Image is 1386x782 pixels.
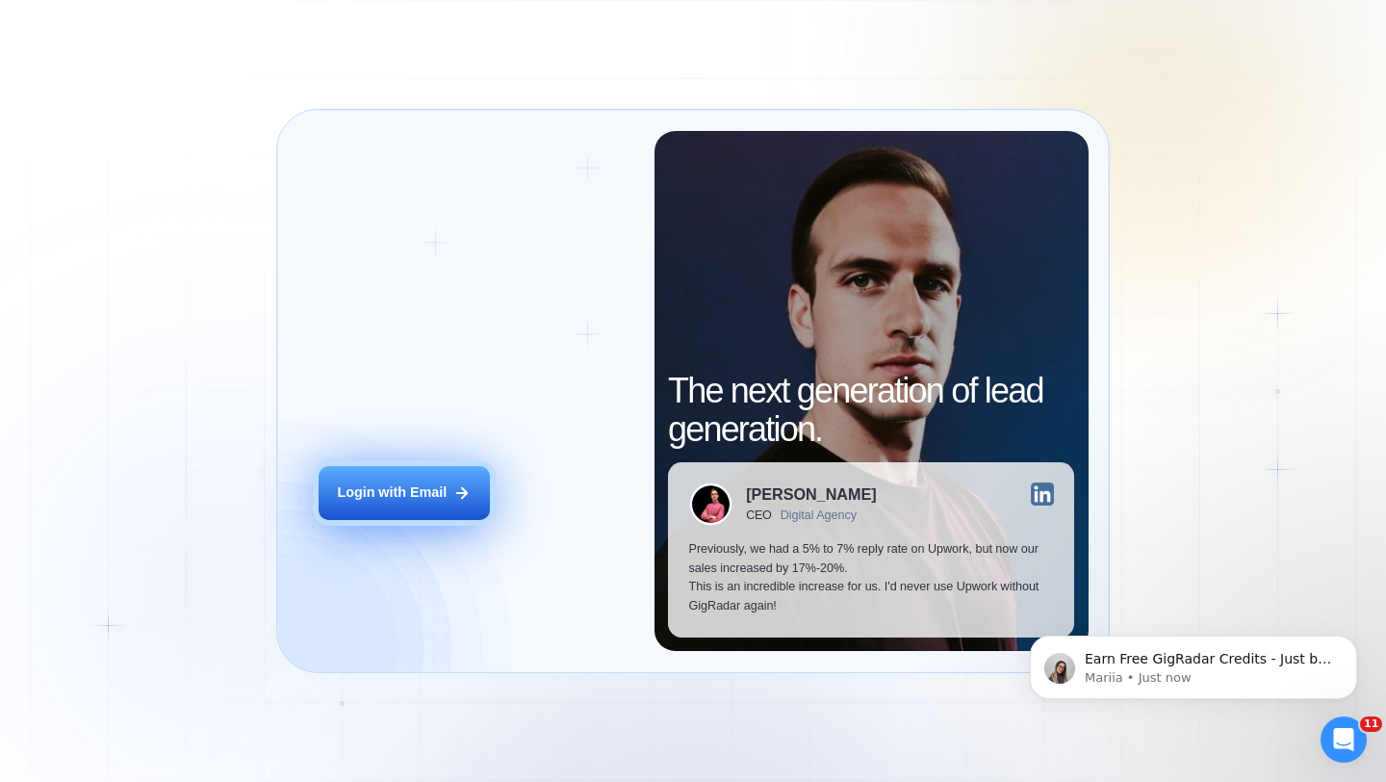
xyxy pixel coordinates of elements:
h2: The next generation of lead generation. [668,372,1074,448]
iframe: Intercom live chat [1321,717,1367,763]
button: Login with Email [319,466,490,520]
div: CEO [746,508,772,522]
div: Digital Agency [781,508,857,522]
span: 11 [1360,717,1382,732]
iframe: Intercom notifications message [1001,595,1386,730]
div: Login with Email [337,483,447,503]
div: [PERSON_NAME] [746,486,876,502]
p: Previously, we had a 5% to 7% reply rate on Upwork, but now our sales increased by 17%-20%. This ... [689,540,1054,616]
